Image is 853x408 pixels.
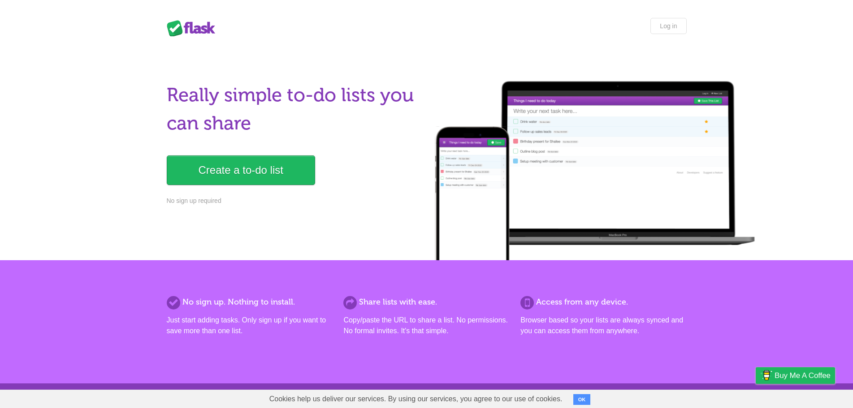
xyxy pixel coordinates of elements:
a: Log in [650,18,686,34]
img: Buy me a coffee [760,368,772,383]
div: Flask Lists [167,20,221,36]
h1: Really simple to-do lists you can share [167,81,421,137]
button: OK [573,394,591,405]
a: Create a to-do list [167,155,315,185]
h2: Access from any device. [520,296,686,308]
p: Browser based so your lists are always synced and you can access them from anywhere. [520,315,686,336]
span: Cookies help us deliver our services. By using our services, you agree to our use of cookies. [260,390,572,408]
span: Buy me a coffee [775,368,831,383]
h2: No sign up. Nothing to install. [167,296,333,308]
p: No sign up required [167,196,421,206]
p: Copy/paste the URL to share a list. No permissions. No formal invites. It's that simple. [343,315,509,336]
h2: Share lists with ease. [343,296,509,308]
p: Just start adding tasks. Only sign up if you want to save more than one list. [167,315,333,336]
a: Buy me a coffee [756,367,835,384]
